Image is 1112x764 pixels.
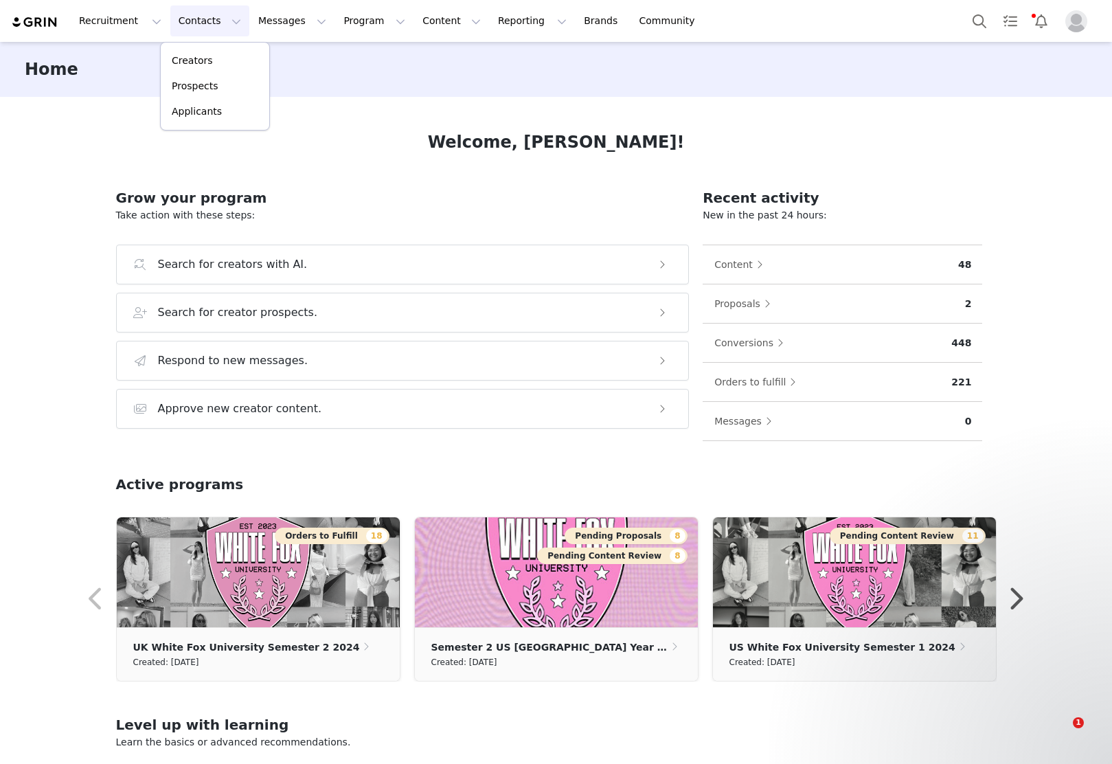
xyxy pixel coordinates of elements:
[158,352,308,369] h3: Respond to new messages.
[951,336,971,350] p: 448
[11,16,59,29] img: grin logo
[714,410,779,432] button: Messages
[729,640,955,655] p: US White Fox University Semester 1 2024
[116,208,690,223] p: Take action with these steps:
[116,341,690,381] button: Respond to new messages.
[431,655,497,670] small: Created: [DATE]
[958,258,971,272] p: 48
[714,293,778,315] button: Proposals
[714,332,791,354] button: Conversions
[714,254,770,276] button: Content
[172,54,213,68] p: Creators
[565,528,687,544] button: Pending Proposals8
[133,655,199,670] small: Created: [DATE]
[1026,5,1056,36] button: Notifications
[158,304,318,321] h3: Search for creator prospects.
[824,631,1098,727] iframe: Intercom notifications message
[116,389,690,429] button: Approve new creator content.
[830,528,986,544] button: Pending Content Review11
[964,5,995,36] button: Search
[116,188,690,208] h2: Grow your program
[1073,717,1084,728] span: 1
[116,293,690,333] button: Search for creator prospects.
[631,5,710,36] a: Community
[713,517,996,627] img: ddbb7f20-5602-427a-9df6-5ccb1a29f55d.png
[1045,717,1078,750] iframe: Intercom live chat
[170,5,249,36] button: Contacts
[1065,10,1087,32] img: placeholder-profile.jpg
[250,5,334,36] button: Messages
[576,5,630,36] a: Brands
[537,548,687,564] button: Pending Content Review8
[133,640,360,655] p: UK White Fox University Semester 2 2024
[158,401,322,417] h3: Approve new creator content.
[965,297,972,311] p: 2
[172,104,222,119] p: Applicants
[703,188,982,208] h2: Recent activity
[995,5,1025,36] a: Tasks
[117,517,400,627] img: 2c7b809f-9069-405b-89f9-63745adb3176.png
[335,5,413,36] button: Program
[116,735,997,750] p: Learn the basics or advanced recommendations.
[172,79,218,93] p: Prospects
[116,245,690,284] button: Search for creators with AI.
[275,528,389,544] button: Orders to Fulfill18
[729,655,795,670] small: Created: [DATE]
[714,371,803,393] button: Orders to fulfill
[71,5,170,36] button: Recruitment
[965,414,972,429] p: 0
[951,375,971,390] p: 221
[1057,10,1101,32] button: Profile
[116,715,997,735] h2: Level up with learning
[158,256,308,273] h3: Search for creators with AI.
[415,517,698,627] img: 79df8e27-4179-4891-b4ae-df22988c03c7.jpg
[414,5,489,36] button: Content
[490,5,575,36] button: Reporting
[431,640,669,655] p: Semester 2 US [GEOGRAPHIC_DATA] Year 3 2025
[703,208,982,223] p: New in the past 24 hours:
[428,130,685,155] h1: Welcome, [PERSON_NAME]!
[25,57,78,82] h3: Home
[116,474,244,495] h2: Active programs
